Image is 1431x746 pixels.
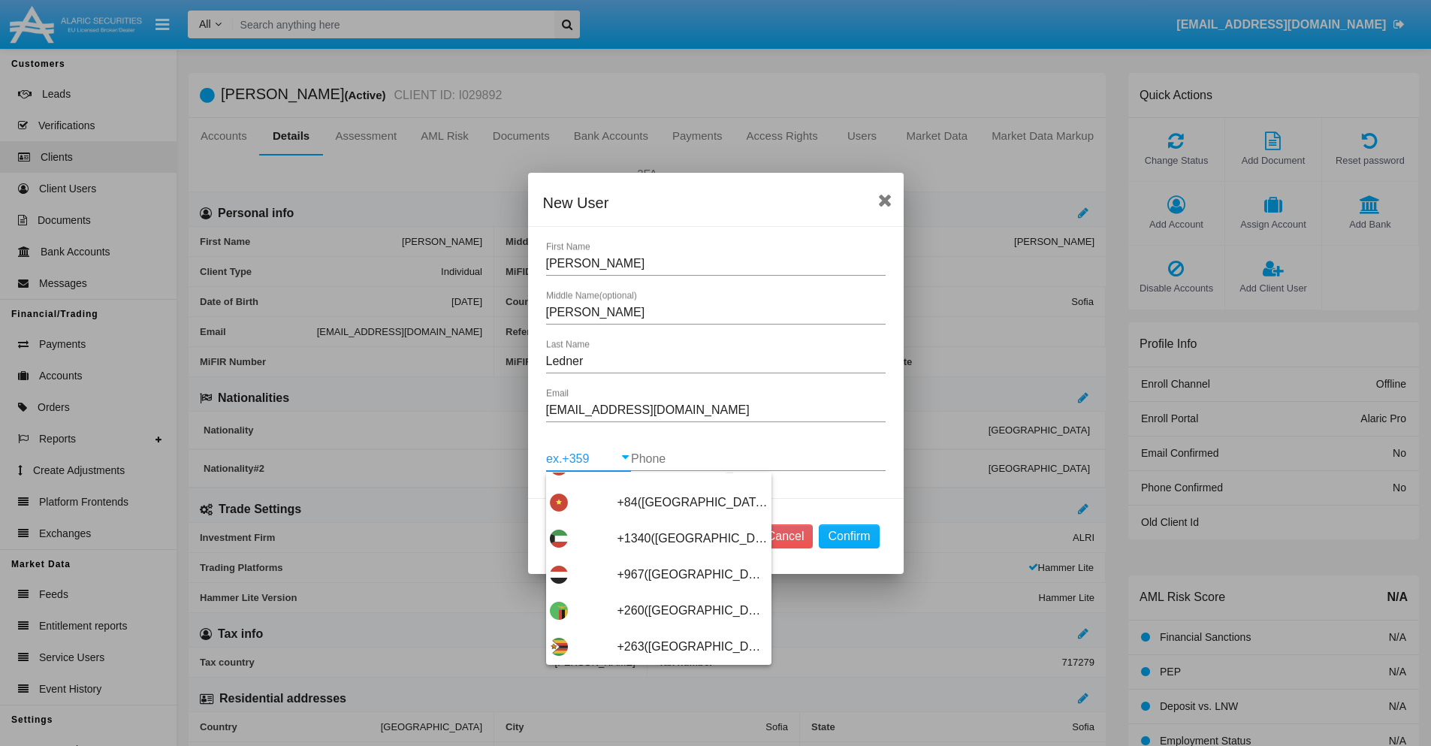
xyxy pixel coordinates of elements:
[617,557,768,593] span: +967([GEOGRAPHIC_DATA])
[617,593,768,629] span: +260([GEOGRAPHIC_DATA])
[819,524,879,548] button: Confirm
[617,521,768,557] span: +1340([GEOGRAPHIC_DATA], [GEOGRAPHIC_DATA])
[617,629,768,665] span: +263([GEOGRAPHIC_DATA])
[617,485,768,521] span: +84([GEOGRAPHIC_DATA])
[543,191,889,215] div: New User
[758,524,814,548] button: Cancel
